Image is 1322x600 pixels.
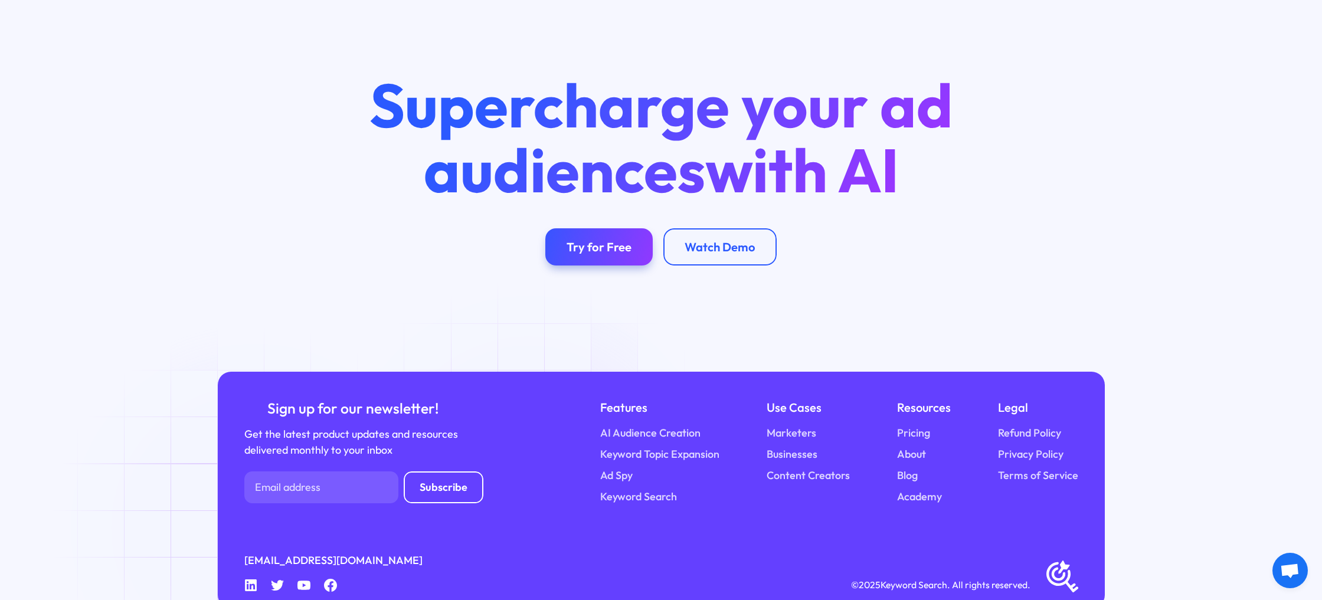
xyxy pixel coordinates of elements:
input: Subscribe [404,471,483,503]
div: Use Cases [767,398,850,417]
a: AI Audience Creation [600,425,701,441]
div: Watch Demo [685,240,755,254]
a: Pricing [897,425,930,441]
input: Email address [244,471,398,503]
a: Privacy Policy [998,446,1064,462]
a: Try for Free [545,228,653,265]
div: Sign up for our newsletter! [244,398,462,418]
div: Legal [998,398,1078,417]
a: Marketers [767,425,816,441]
div: Features [600,398,719,417]
div: © Keyword Search. All rights reserved. [851,578,1030,592]
span: 2025 [859,579,881,591]
a: About [897,446,926,462]
a: Keyword Search [600,488,677,504]
form: Newsletter Form [244,471,483,503]
a: [EMAIL_ADDRESS][DOMAIN_NAME] [244,552,423,568]
div: Open chat [1272,553,1308,588]
a: Ad Spy [600,467,633,483]
div: Try for Free [567,240,631,254]
div: Get the latest product updates and resources delivered monthly to your inbox [244,426,462,458]
a: Content Creators [767,467,850,483]
a: Watch Demo [663,228,777,265]
a: Refund Policy [998,425,1061,441]
a: Businesses [767,446,817,462]
a: Terms of Service [998,467,1078,483]
a: Academy [897,488,942,504]
div: Resources [897,398,951,417]
h2: Supercharge your ad audiences [342,73,980,202]
span: with AI [705,131,899,208]
a: Blog [897,467,918,483]
a: Keyword Topic Expansion [600,446,719,462]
